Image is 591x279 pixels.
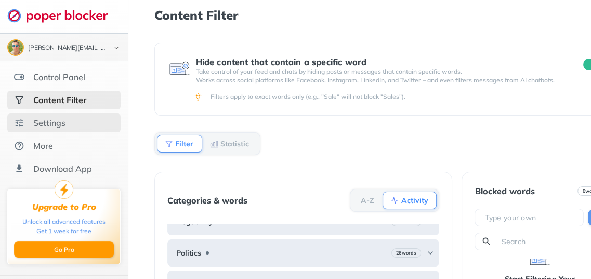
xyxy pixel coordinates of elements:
p: Works across social platforms like Facebook, Instagram, LinkedIn, and Twitter – and even filters ... [196,76,565,84]
div: Categories & words [167,196,247,205]
b: Activity [401,197,428,204]
div: Download App [33,163,92,174]
img: features.svg [14,72,24,82]
img: settings.svg [14,118,24,128]
div: Control Panel [33,72,85,82]
input: Type your own [483,212,579,223]
img: Statistic [210,139,218,148]
img: Activity [390,196,399,205]
b: Filter [175,141,193,147]
div: Upgrade to Pro [32,202,96,212]
div: More [33,141,53,151]
div: Get 1 week for free [36,226,91,236]
img: ACg8ocK4TsGPnlKiUw-2LdbP7RR0kxg10qLn8yZluhnlOwxlpo1mgny6pw=s96-c [8,40,23,55]
img: upgrade-to-pro.svg [55,180,73,199]
div: mike.krumwiede@gmail.com [28,45,105,52]
img: Filter [165,139,173,148]
b: Statistic [220,141,249,147]
div: Settings [33,118,65,128]
p: Take control of your feed and chats by hiding posts or messages that contain specific words. [196,68,565,76]
img: logo-webpage.svg [7,8,119,23]
b: 26 words [396,249,416,257]
div: Unlock all advanced features [22,217,106,226]
b: Negativity [176,218,213,226]
img: social-selected.svg [14,95,24,105]
div: Hide content that contain a specific word [196,57,565,67]
b: Politics [176,249,201,257]
div: Content Filter [33,95,86,105]
button: Go Pro [14,241,114,258]
b: A-Z [360,197,374,204]
div: Blocked words [475,186,534,196]
img: about.svg [14,141,24,151]
img: download-app.svg [14,163,24,174]
img: chevron-bottom-black.svg [110,43,123,54]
